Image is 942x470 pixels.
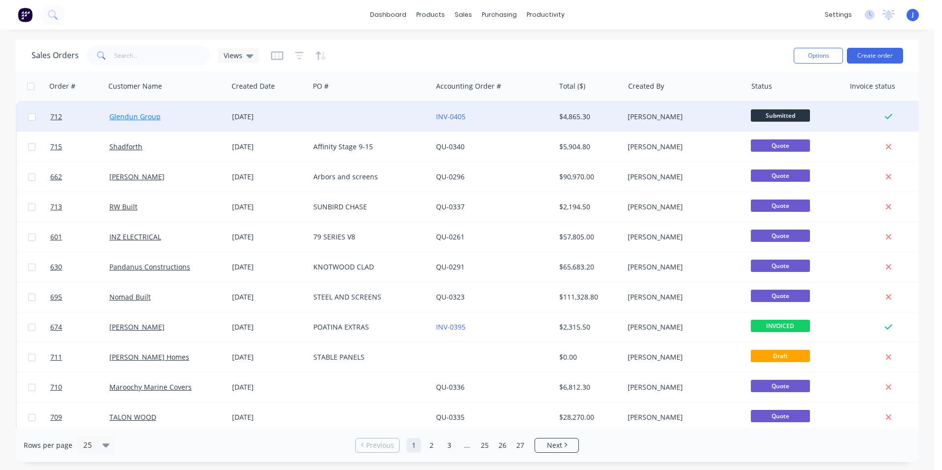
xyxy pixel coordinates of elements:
[50,162,109,192] a: 662
[109,172,165,181] a: [PERSON_NAME]
[436,412,465,422] a: QU-0335
[751,169,810,182] span: Quote
[559,232,617,242] div: $57,805.00
[366,440,394,450] span: Previous
[50,192,109,222] a: 713
[232,412,305,422] div: [DATE]
[559,112,617,122] div: $4,865.30
[436,202,465,211] a: QU-0337
[751,350,810,362] span: Draft
[628,112,737,122] div: [PERSON_NAME]
[850,81,895,91] div: Invoice status
[50,112,62,122] span: 712
[628,202,737,212] div: [PERSON_NAME]
[424,438,439,453] a: Page 2
[50,202,62,212] span: 713
[442,438,457,453] a: Page 3
[751,290,810,302] span: Quote
[751,200,810,212] span: Quote
[436,172,465,181] a: QU-0296
[522,7,570,22] div: productivity
[232,202,305,212] div: [DATE]
[751,139,810,152] span: Quote
[50,372,109,402] a: 710
[109,202,137,211] a: RW Built
[411,7,450,22] div: products
[109,382,192,392] a: Maroochy Marine Covers
[232,352,305,362] div: [DATE]
[50,282,109,312] a: 695
[109,292,151,302] a: Nomad Built
[109,142,142,151] a: Shadforth
[313,232,423,242] div: 79 SERIES V8
[50,132,109,162] a: 715
[50,352,62,362] span: 711
[436,322,466,332] a: INV-0395
[559,322,617,332] div: $2,315.50
[477,7,522,22] div: purchasing
[477,438,492,453] a: Page 25
[751,320,810,332] span: INVOICED
[559,172,617,182] div: $90,970.00
[49,81,75,91] div: Order #
[109,262,190,271] a: Pandanus Constructions
[50,262,62,272] span: 630
[50,102,109,132] a: 712
[559,412,617,422] div: $28,270.00
[109,412,156,422] a: TALON WOOD
[232,322,305,332] div: [DATE]
[751,260,810,272] span: Quote
[436,292,465,302] a: QU-0323
[313,142,423,152] div: Affinity Stage 9-15
[50,312,109,342] a: 674
[535,440,578,450] a: Next page
[436,112,466,121] a: INV-0405
[313,81,329,91] div: PO #
[232,142,305,152] div: [DATE]
[18,7,33,22] img: Factory
[109,112,161,121] a: Glendun Group
[559,292,617,302] div: $111,328.80
[108,81,162,91] div: Customer Name
[559,382,617,392] div: $6,812.30
[109,352,189,362] a: [PERSON_NAME] Homes
[450,7,477,22] div: sales
[751,380,810,392] span: Quote
[628,232,737,242] div: [PERSON_NAME]
[313,292,423,302] div: STEEL AND SCREENS
[365,7,411,22] a: dashboard
[559,202,617,212] div: $2,194.50
[436,232,465,241] a: QU-0261
[628,352,737,362] div: [PERSON_NAME]
[313,172,423,182] div: Arbors and screens
[356,440,399,450] a: Previous page
[232,232,305,242] div: [DATE]
[912,10,914,19] span: J
[628,262,737,272] div: [PERSON_NAME]
[628,292,737,302] div: [PERSON_NAME]
[547,440,562,450] span: Next
[224,50,242,61] span: Views
[313,202,423,212] div: SUNBIRD CHASE
[50,382,62,392] span: 710
[50,232,62,242] span: 601
[436,142,465,151] a: QU-0340
[751,410,810,422] span: Quote
[351,438,583,453] ul: Pagination
[559,352,617,362] div: $0.00
[794,48,843,64] button: Options
[50,252,109,282] a: 630
[109,322,165,332] a: [PERSON_NAME]
[628,172,737,182] div: [PERSON_NAME]
[232,262,305,272] div: [DATE]
[232,112,305,122] div: [DATE]
[313,262,423,272] div: KNOTWOOD CLAD
[313,322,423,332] div: POATINA EXTRAS
[50,222,109,252] a: 601
[109,232,161,241] a: INZ ELECTRICAL
[820,7,857,22] div: settings
[559,81,585,91] div: Total ($)
[32,51,79,60] h1: Sales Orders
[751,81,772,91] div: Status
[628,322,737,332] div: [PERSON_NAME]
